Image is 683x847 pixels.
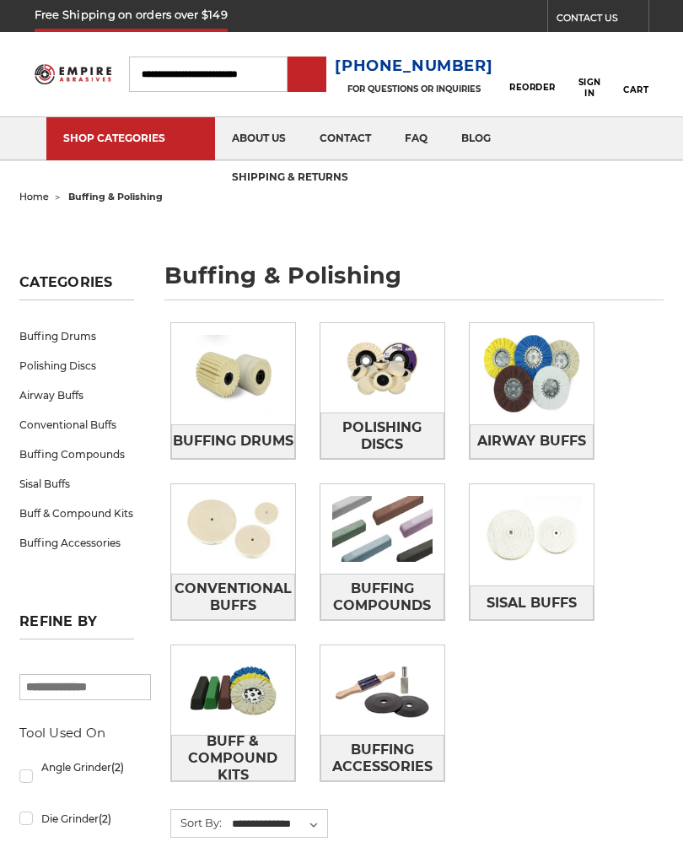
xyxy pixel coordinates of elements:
[19,440,134,469] a: Buffing Compounds
[19,723,134,743] h5: Tool Used On
[171,645,295,735] img: Buff & Compound Kits
[320,645,444,735] img: Buffing Accessories
[19,499,134,528] a: Buff & Compound Kits
[229,812,327,837] select: Sort By:
[321,575,444,620] span: Buffing Compounds
[19,410,134,440] a: Conventional Buffs
[303,117,388,160] a: contact
[19,321,134,351] a: Buffing Drums
[623,50,648,98] a: Cart
[63,132,198,144] div: SHOP CATEGORIES
[321,736,444,781] span: Buffing Accessories
[335,84,492,94] p: FOR QUESTIONS OR INQUIRIES
[171,424,295,459] a: Buffing Drums
[320,413,444,459] a: Polishing Discs
[173,427,293,456] span: Buffing Drums
[623,84,648,95] span: Cart
[171,484,295,574] img: Conventional Buffs
[19,753,134,800] a: Angle Grinder
[477,427,586,456] span: Airway Buffs
[19,351,134,380] a: Polishing Discs
[335,54,492,78] a: [PHONE_NUMBER]
[172,575,294,620] span: Conventional Buffs
[19,380,134,410] a: Airway Buffs
[470,585,594,620] a: Sisal Buffs
[578,77,601,99] span: Sign In
[19,804,134,834] a: Die Grinder
[321,413,444,459] span: Polishing Discs
[487,589,577,618] span: Sisal Buffs
[320,574,444,620] a: Buffing Compounds
[19,191,49,202] a: home
[171,323,295,424] img: Buffing Drums
[35,59,112,89] img: Empire Abrasives
[172,727,294,790] span: Buff & Compound Kits
[290,58,324,92] input: Submit
[470,484,594,585] img: Sisal Buffs
[164,264,664,300] h1: buffing & polishing
[320,323,444,413] img: Polishing Discs
[444,117,508,160] a: blog
[509,56,556,92] a: Reorder
[470,424,594,459] a: Airway Buffs
[470,323,594,424] img: Airway Buffs
[19,469,134,499] a: Sisal Buffs
[19,528,134,558] a: Buffing Accessories
[19,613,134,639] h5: Refine by
[320,484,444,574] img: Buffing Compounds
[68,191,163,202] span: buffing & polishing
[171,574,295,620] a: Conventional Buffs
[99,812,111,825] span: (2)
[509,82,556,93] span: Reorder
[320,735,444,781] a: Buffing Accessories
[171,735,295,781] a: Buff & Compound Kits
[171,810,222,835] label: Sort By:
[111,761,124,774] span: (2)
[388,117,444,160] a: faq
[19,274,134,300] h5: Categories
[215,117,303,160] a: about us
[215,157,365,200] a: shipping & returns
[557,8,648,32] a: CONTACT US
